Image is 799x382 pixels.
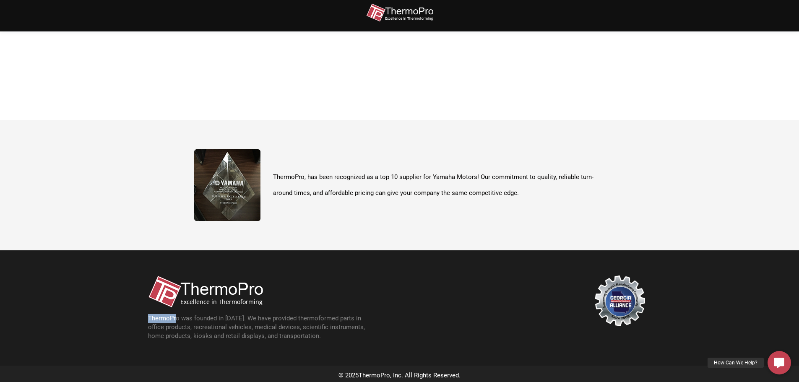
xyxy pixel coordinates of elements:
[359,372,390,379] span: ThermoPro
[140,370,660,382] div: © 2025 , Inc. All Rights Reserved.
[366,3,433,22] img: thermopro-logo-non-iso
[768,351,791,374] a: How Can We Help?
[148,275,263,308] img: thermopro-logo-non-iso
[148,314,375,340] p: ThermoPro was founded in [DATE]. We have provided thermoformed parts in office products, recreati...
[273,169,605,201] p: ThermoPro, has been recognized as a top 10 supplier for Yamaha Motors! Our commitment to quality,...
[708,358,764,368] div: How Can We Help?
[595,275,645,326] img: georgia-manufacturing-alliance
